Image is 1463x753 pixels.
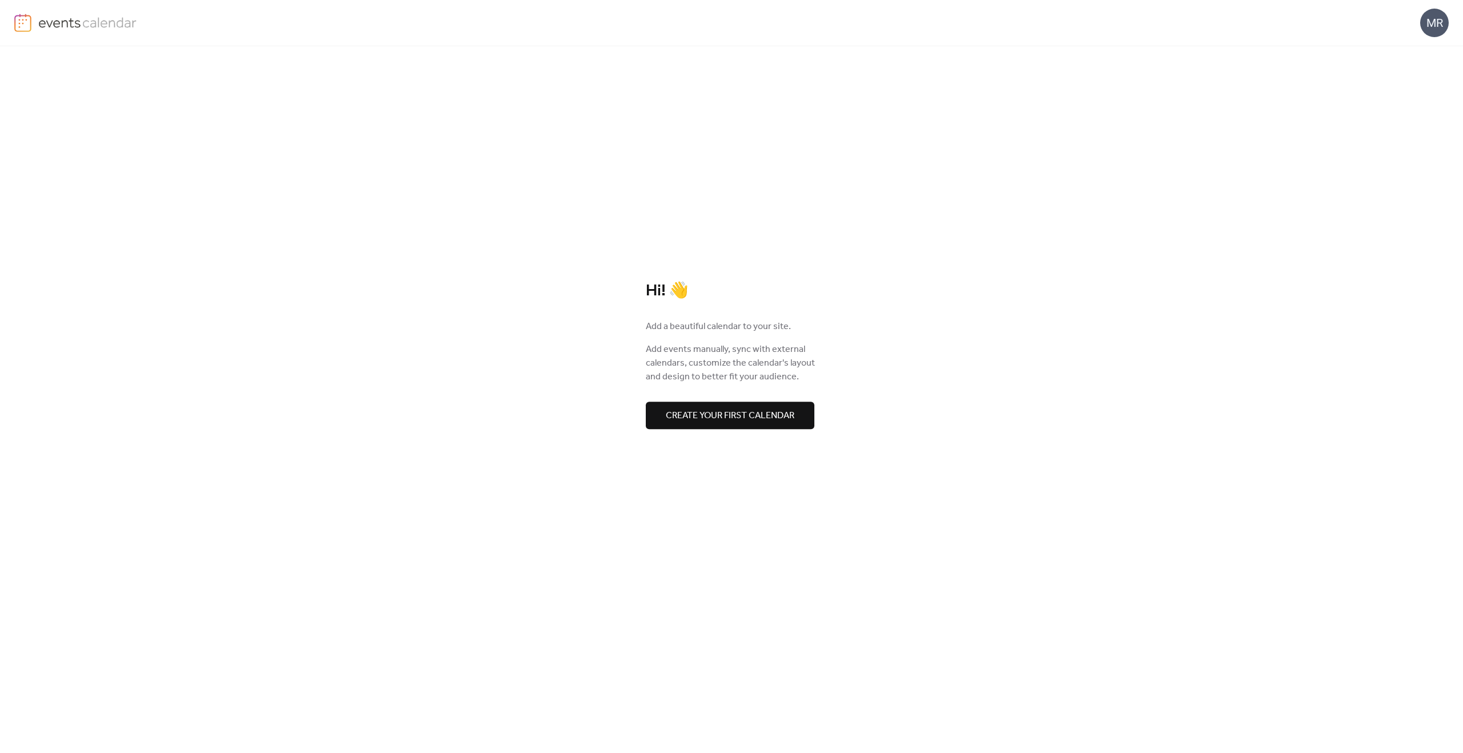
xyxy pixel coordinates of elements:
div: MR [1420,9,1449,37]
span: Create your first calendar [666,409,794,423]
div: Hi! 👋 [646,281,817,301]
span: Add a beautiful calendar to your site. [646,320,791,334]
img: logo-type [38,14,137,31]
span: Add events manually, sync with external calendars, customize the calendar's layout and design to ... [646,343,817,384]
button: Create your first calendar [646,402,814,429]
img: logo [14,14,31,32]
